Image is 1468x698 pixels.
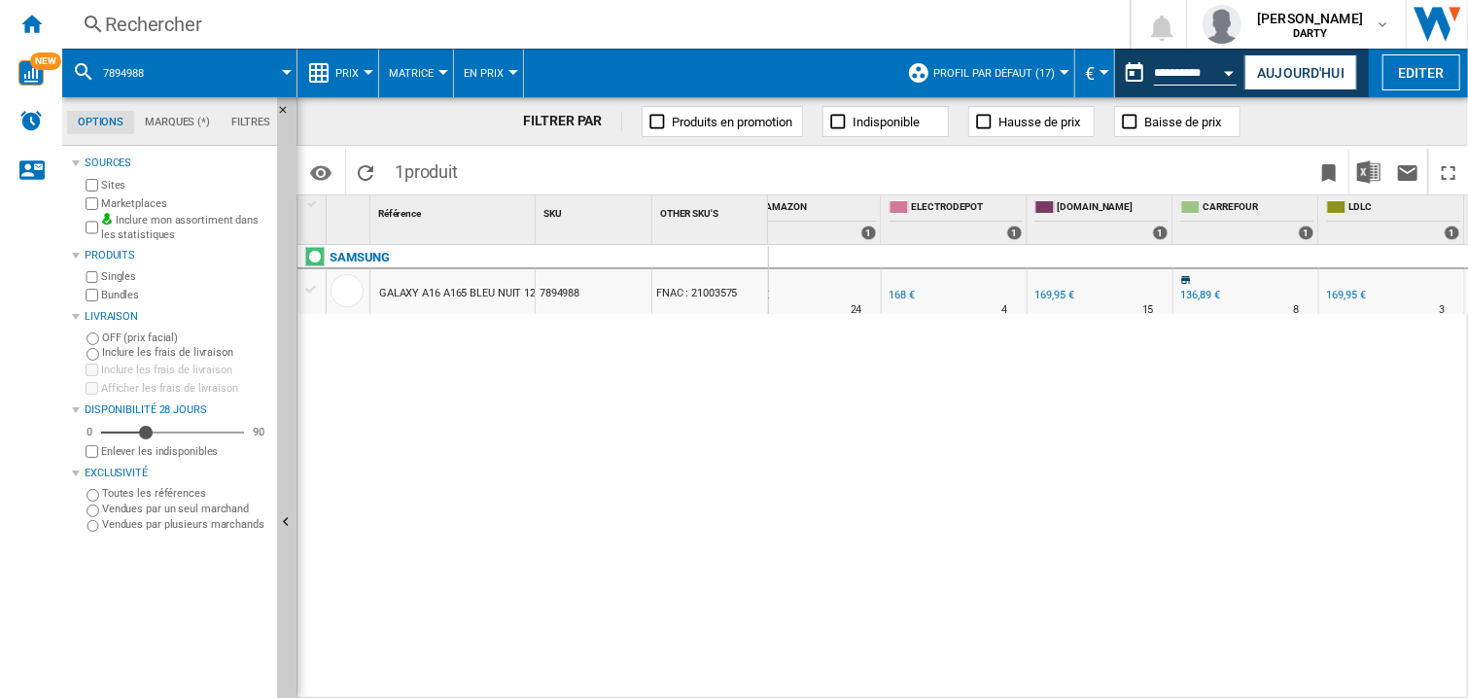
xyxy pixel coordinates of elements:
input: OFF (prix facial) [87,332,99,345]
div: 136,89 € [1178,286,1220,305]
input: Bundles [86,289,98,301]
span: [DOMAIN_NAME] [1058,200,1169,217]
label: Vendues par plusieurs marchands [102,517,269,532]
span: OTHER SKU'S [660,208,718,219]
input: Inclure mon assortiment dans les statistiques [86,216,98,240]
div: FILTRER PAR [524,112,623,131]
div: Cliquez pour filtrer sur cette marque [330,246,390,269]
button: Envoyer ce rapport par email [1388,149,1427,194]
div: LDLC 1 offers sold by LDLC [1323,195,1464,244]
label: OFF (prix facial) [102,331,269,345]
input: Vendues par plusieurs marchands [87,520,99,533]
span: Baisse de prix [1144,115,1221,129]
div: Sort None [656,195,768,226]
div: SKU Sort None [540,195,651,226]
div: 1 offers sold by ELECTRODEPOT [1007,226,1023,240]
input: Inclure les frais de livraison [86,364,98,376]
button: Hausse de prix [968,106,1095,137]
div: Produits [85,248,269,263]
img: mysite-bg-18x18.png [101,213,113,225]
label: Bundles [101,288,269,302]
div: 7894988 [536,269,651,314]
label: Inclure mon assortiment dans les statistiques [101,213,269,243]
div: 1 offers sold by AMAZON [861,226,877,240]
label: Sites [101,178,269,192]
div: 168 € [887,286,916,305]
md-slider: Disponibilité [101,423,244,442]
input: Inclure les frais de livraison [87,348,99,361]
label: Marketplaces [101,196,269,211]
button: 7894988 [103,49,163,97]
img: wise-card.svg [18,60,44,86]
img: alerts-logo.svg [19,109,43,132]
div: 1 offers sold by LDLC [1445,226,1460,240]
input: Singles [86,271,98,284]
span: [PERSON_NAME] [1257,9,1363,28]
button: Prix [335,49,368,97]
div: ELECTRODEPOT 1 offers sold by ELECTRODEPOT [886,195,1027,244]
div: 90 [248,425,269,439]
div: AMAZON 1 offers sold by AMAZON [740,195,881,244]
button: Baisse de prix [1114,106,1241,137]
div: Sources [85,156,269,171]
div: Délai de livraison : 4 jours [1002,300,1008,320]
div: FNAC : 21003575 [652,269,768,314]
img: profile.jpg [1203,5,1241,44]
span: Matrice [389,67,434,80]
div: 168 € [890,289,916,301]
input: Marketplaces [86,197,98,210]
span: produit [404,161,458,182]
button: Editer [1382,54,1460,90]
div: Référence Sort None [374,195,535,226]
span: € [1085,63,1095,84]
div: € [1085,49,1104,97]
div: Sort None [540,195,651,226]
span: NEW [30,52,61,70]
div: 169,95 € [1327,289,1366,301]
div: Délai de livraison : 8 jours [1294,300,1300,320]
md-tab-item: Options [67,111,134,134]
label: Vendues par un seul marchand [102,502,269,516]
div: Livraison [85,309,269,325]
div: CARREFOUR 1 offers sold by CARREFOUR [1177,195,1318,244]
div: Délai de livraison : 3 jours [1440,300,1446,320]
input: Vendues par un seul marchand [87,505,99,517]
div: Délai de livraison : 15 jours [1142,300,1154,320]
label: Inclure les frais de livraison [101,363,269,377]
span: Profil par défaut (17) [933,67,1055,80]
div: 169,95 € [1035,289,1074,301]
span: Prix [335,67,359,80]
div: 1 offers sold by CARREFOUR [1299,226,1314,240]
span: Indisponible [853,115,920,129]
md-tab-item: Marques (*) [134,111,221,134]
img: excel-24x24.png [1357,160,1381,184]
label: Inclure les frais de livraison [102,345,269,360]
button: Indisponible [822,106,949,137]
div: Profil par défaut (17) [907,49,1065,97]
button: Profil par défaut (17) [933,49,1065,97]
div: Rechercher [105,11,1079,38]
div: 136,89 € [1181,289,1220,301]
label: Singles [101,269,269,284]
button: En Prix [464,49,513,97]
button: Masquer [277,97,300,132]
button: Produits en promotion [642,106,803,137]
button: Plein écran [1429,149,1468,194]
button: md-calendar [1115,53,1154,92]
label: Toutes les références [102,486,269,501]
div: Sort None [374,195,535,226]
span: Référence [378,208,421,219]
label: Enlever les indisponibles [101,444,269,459]
b: DARTY [1293,27,1328,40]
button: Recharger [346,149,385,194]
span: AMAZON [766,200,877,217]
md-menu: Currency [1075,49,1115,97]
md-tab-item: Filtres [221,111,281,134]
input: Afficher les frais de livraison [86,445,98,458]
button: Aujourd'hui [1244,54,1357,90]
span: 7894988 [103,67,144,80]
button: Télécharger au format Excel [1349,149,1388,194]
button: Matrice [389,49,443,97]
